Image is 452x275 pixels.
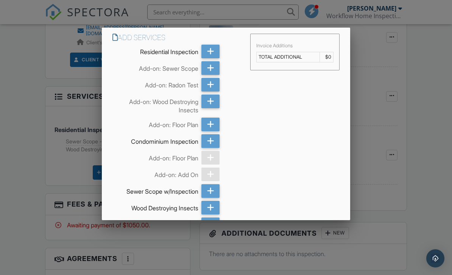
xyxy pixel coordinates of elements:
h6: Add Services [112,34,241,42]
div: Add-on: Floor Plan [112,151,198,162]
div: Add-on: Add On [112,168,198,179]
div: Invoice Additions [256,43,334,49]
td: TOTAL ADDITIONAL [257,52,320,62]
td: $0 [320,52,334,62]
div: Residential Inspection [112,45,198,56]
div: Sewer Scope w/Inspection [112,184,198,196]
div: Add-on: Wood Destroying Insects [112,95,198,115]
div: Condominium Inspection [112,134,198,146]
div: Floor Plan [112,218,198,229]
div: Add-on: Sewer Scope [112,61,198,73]
div: Wood Destroying Insects [112,201,198,212]
div: Open Intercom Messenger [426,249,444,267]
div: Add-on: Radon Test [112,78,198,89]
div: Add-on: Floor Plan [112,118,198,129]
